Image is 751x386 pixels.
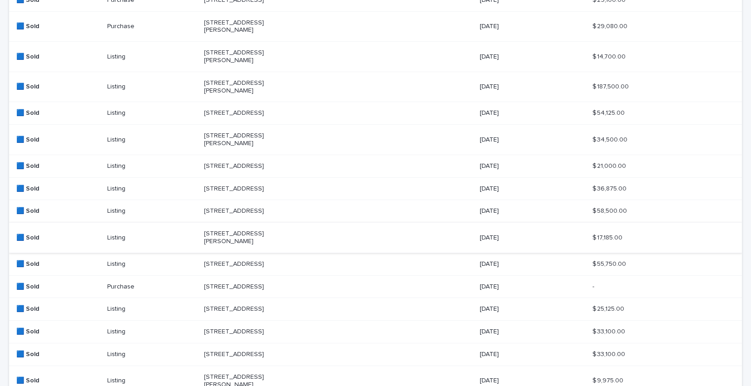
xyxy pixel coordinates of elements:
[480,260,571,268] p: [DATE]
[204,283,295,291] p: [STREET_ADDRESS]
[592,107,627,117] p: $ 54,125.00
[480,234,571,242] p: [DATE]
[9,223,742,253] tr: 🟦 SoldListing[STREET_ADDRESS][PERSON_NAME][DATE]$ 17,185.00$ 17,185.00
[592,232,624,242] p: $ 17,185.00
[592,81,631,91] p: $ 187,500.00
[204,79,295,95] p: [STREET_ADDRESS][PERSON_NAME]
[204,207,295,215] p: [STREET_ADDRESS]
[9,155,742,177] tr: 🟦 SoldListing[STREET_ADDRESS][DATE]$ 21,000.00$ 21,000.00
[16,207,100,215] p: 🟦 Sold
[204,328,295,336] p: [STREET_ADDRESS]
[9,298,742,321] tr: 🟦 SoldListing[STREET_ADDRESS][DATE]$ 25,125.00$ 25,125.00
[592,161,628,170] p: $ 21,000.00
[480,283,571,291] p: [DATE]
[592,183,628,193] p: $ 36,875.00
[107,207,197,215] p: Listing
[16,53,100,61] p: 🟦 Sold
[107,283,197,291] p: Purchase
[16,136,100,144] p: 🟦 Sold
[9,321,742,343] tr: 🟦 SoldListing[STREET_ADDRESS][DATE]$ 33,100.00$ 33,100.00
[107,351,197,358] p: Listing
[9,253,742,275] tr: 🟦 SoldListing[STREET_ADDRESS][DATE]$ 55,750.00$ 55,750.00
[16,234,100,242] p: 🟦 Sold
[107,305,197,313] p: Listing
[107,234,197,242] p: Listing
[9,200,742,223] tr: 🟦 SoldListing[STREET_ADDRESS][DATE]$ 58,500.00$ 58,500.00
[204,19,295,34] p: [STREET_ADDRESS][PERSON_NAME]
[16,328,100,336] p: 🟦 Sold
[107,83,197,91] p: Listing
[107,377,197,385] p: Listing
[107,328,197,336] p: Listing
[107,109,197,117] p: Listing
[480,328,571,336] p: [DATE]
[480,53,571,61] p: [DATE]
[592,21,629,30] p: $ 29,080.00
[204,230,295,245] p: [STREET_ADDRESS][PERSON_NAME]
[204,132,295,147] p: [STREET_ADDRESS][PERSON_NAME]
[107,162,197,170] p: Listing
[9,177,742,200] tr: 🟦 SoldListing[STREET_ADDRESS][DATE]$ 36,875.00$ 36,875.00
[592,303,626,313] p: $ 25,125.00
[16,305,100,313] p: 🟦 Sold
[9,42,742,72] tr: 🟦 SoldListing[STREET_ADDRESS][PERSON_NAME][DATE]$ 14,700.00$ 14,700.00
[107,53,197,61] p: Listing
[107,23,197,30] p: Purchase
[16,23,100,30] p: 🟦 Sold
[204,305,295,313] p: [STREET_ADDRESS]
[480,207,571,215] p: [DATE]
[9,72,742,102] tr: 🟦 SoldListing[STREET_ADDRESS][PERSON_NAME][DATE]$ 187,500.00$ 187,500.00
[9,275,742,298] tr: 🟦 SoldPurchase[STREET_ADDRESS][DATE]--
[204,109,295,117] p: [STREET_ADDRESS]
[592,281,596,291] p: -
[107,136,197,144] p: Listing
[9,343,742,366] tr: 🟦 SoldListing[STREET_ADDRESS][DATE]$ 33,100.00$ 33,100.00
[480,162,571,170] p: [DATE]
[480,185,571,193] p: [DATE]
[480,377,571,385] p: [DATE]
[480,83,571,91] p: [DATE]
[480,351,571,358] p: [DATE]
[16,260,100,268] p: 🟦 Sold
[16,109,100,117] p: 🟦 Sold
[9,11,742,42] tr: 🟦 SoldPurchase[STREET_ADDRESS][PERSON_NAME][DATE]$ 29,080.00$ 29,080.00
[9,102,742,125] tr: 🟦 SoldListing[STREET_ADDRESS][DATE]$ 54,125.00$ 54,125.00
[16,377,100,385] p: 🟦 Sold
[16,83,100,91] p: 🟦 Sold
[592,326,627,336] p: $ 33,100.00
[480,305,571,313] p: [DATE]
[204,260,295,268] p: [STREET_ADDRESS]
[204,49,295,64] p: [STREET_ADDRESS][PERSON_NAME]
[480,109,571,117] p: [DATE]
[480,136,571,144] p: [DATE]
[592,349,627,358] p: $ 33,100.00
[592,259,628,268] p: $ 55,750.00
[107,260,197,268] p: Listing
[592,134,629,144] p: $ 34,500.00
[592,51,627,61] p: $ 14,700.00
[107,185,197,193] p: Listing
[592,375,625,385] p: $ 9,975.00
[16,185,100,193] p: 🟦 Sold
[204,351,295,358] p: [STREET_ADDRESS]
[9,125,742,155] tr: 🟦 SoldListing[STREET_ADDRESS][PERSON_NAME][DATE]$ 34,500.00$ 34,500.00
[16,351,100,358] p: 🟦 Sold
[592,205,629,215] p: $ 58,500.00
[16,162,100,170] p: 🟦 Sold
[16,283,100,291] p: 🟦 Sold
[204,185,295,193] p: [STREET_ADDRESS]
[480,23,571,30] p: [DATE]
[204,162,295,170] p: [STREET_ADDRESS]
